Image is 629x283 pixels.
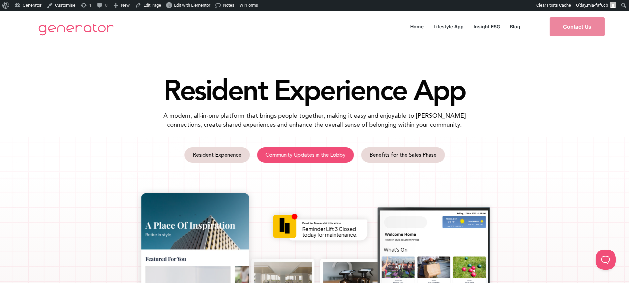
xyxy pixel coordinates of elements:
[184,147,250,163] a: Resident Experience
[550,17,605,36] a: Contact Us
[265,152,346,158] span: Community Updates in the Lobby
[469,22,505,31] a: Insight ESG
[370,152,437,158] span: Benefits for the Sales Phase
[587,3,608,8] span: mia-faf6cb
[174,3,210,8] span: Edit with Elementor
[596,250,616,270] iframe: Toggle Customer Support
[563,24,591,29] span: Contact Us
[153,111,476,129] p: A modern, all-in-one platform that brings people together, making it easy and enjoyable to [PERSO...
[193,152,241,158] span: Resident Experience
[405,22,429,31] a: Home
[429,22,469,31] a: Lifestyle App
[361,147,445,163] a: Benefits for the Sales Phase
[257,147,354,163] a: Community Updates in the Lobby
[405,22,525,31] nav: Menu
[505,22,525,31] a: Blog
[124,76,505,104] h1: Resident Experience App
